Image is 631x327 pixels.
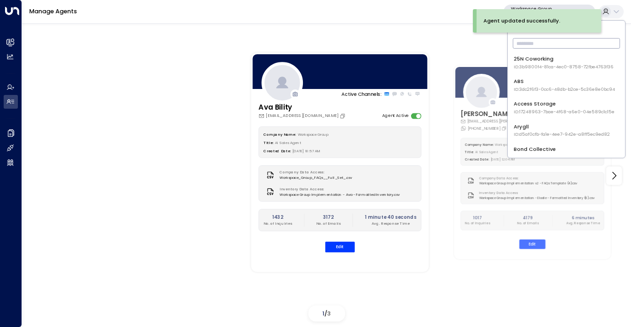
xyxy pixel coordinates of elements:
span: Workspace Group Implementation v2 - FAQs Template (4).csv [479,181,577,185]
span: Workspace Group Implementation - Elodie - Formatted Inventory (6).csv [479,195,595,200]
h2: 4179 [517,215,538,221]
span: Workspace_Group_FAQs__Full_Set_.csv [280,175,352,181]
p: Avg. Response Time [365,221,416,226]
button: Edit [325,241,355,252]
label: Created Date: [465,157,489,161]
h2: 1 minute 40 seconds [365,214,416,221]
label: Company Data Access: [479,176,575,181]
span: 1 [322,310,324,317]
label: Company Data Access: [280,170,349,175]
p: No. of Inquiries [263,221,291,226]
label: Inventory Data Access: [479,191,592,195]
p: Workspace Group [511,6,579,12]
h2: 1017 [465,215,490,221]
label: Company Name: [465,143,494,147]
div: Access Storage [514,100,615,115]
span: ID: 3b9800f4-81ca-4ec0-8758-72fbe4763f36 [514,64,614,70]
span: Workspace Group [298,132,329,136]
p: No. of Emails [316,221,340,226]
span: ID: d5af0cfb-fa1e-4ee7-942e-a8ff5ec9ed82 [514,131,610,138]
div: 25N Coworking [514,55,614,70]
button: Edit [519,239,545,249]
span: [DATE] 12:04 AM [490,157,515,161]
span: ID: e5c8f306-7b86-487b-8d28-d066bc04964e [514,154,620,161]
p: No. of Inquiries [465,221,490,226]
p: No. of Emails [517,221,538,226]
div: [EMAIL_ADDRESS][PERSON_NAME][DOMAIN_NAME] [461,119,569,124]
span: ID: 3dc2f6f3-0cc6-48db-b2ce-5c36e8e0bc94 [514,86,615,93]
span: 3 [327,310,331,317]
label: Agent Active [382,113,409,119]
div: Bond Collective [514,145,620,161]
label: Title: [465,150,474,154]
span: Workspace Group Implementation - Ava - Formatted Inventory.csv [280,192,400,197]
div: Arygll [514,123,610,138]
p: Avg. Response Time [566,221,600,226]
div: [EMAIL_ADDRESS][DOMAIN_NAME] [258,113,347,119]
h3: [PERSON_NAME] [461,109,569,119]
button: Copy [501,126,508,131]
h2: 3172 [316,214,340,221]
h3: Ava Bility [258,102,347,113]
div: Agent updated successfully. [483,17,560,25]
span: ID: 17248963-7bae-4f68-a6e0-04e589c1c15e [514,109,615,115]
div: ABS [514,78,615,93]
span: Workspace Group [495,143,522,147]
h2: 6 minutes [566,215,600,221]
span: AI Sales Agent [475,150,498,154]
label: Created Date: [263,149,291,153]
button: Workspace Group36c5ec06-2b8e-4dd6-aa1e-c77490e3446d [504,5,595,19]
div: [PHONE_NUMBER] [461,125,508,131]
div: / [308,305,345,321]
label: Inventory Data Access: [280,187,396,192]
span: AI Sales Agent [275,140,301,144]
label: Title: [263,140,273,144]
button: Copy [340,113,347,119]
a: Manage Agents [29,7,77,15]
h2: 1432 [263,214,291,221]
span: [DATE] 10:57 AM [292,149,320,153]
p: Active Channels: [341,90,381,97]
label: Company Name: [263,132,296,136]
